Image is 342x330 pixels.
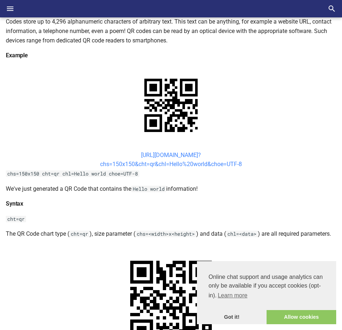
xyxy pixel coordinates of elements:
div: cookieconsent [197,261,336,324]
a: dismiss cookie message [197,310,267,325]
code: Hello world [131,186,166,192]
img: chart [132,66,210,145]
code: cht=qr [6,216,26,222]
a: [URL][DOMAIN_NAME]?chs=150x150&cht=qr&chl=Hello%20world&choe=UTF-8 [100,152,242,168]
p: We've just generated a QR Code that contains the information! [6,184,336,194]
code: cht=qr [69,231,90,237]
code: chs=<width>x<height> [135,231,196,237]
p: QR codes are a popular type of two-dimensional barcode. They are also known as hardlinks or physi... [6,8,336,45]
code: chl=<data> [226,231,258,237]
a: allow cookies [267,310,336,325]
code: chs=150x150 cht=qr chl=Hello world choe=UTF-8 [6,170,139,177]
p: The QR Code chart type ( ), size parameter ( ) and data ( ) are all required parameters. [6,229,336,239]
h4: Syntax [6,199,336,209]
a: learn more about cookies [217,290,248,301]
span: Online chat support and usage analytics can only be available if you accept cookies (opt-in). [209,273,325,301]
h4: Example [6,51,336,60]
